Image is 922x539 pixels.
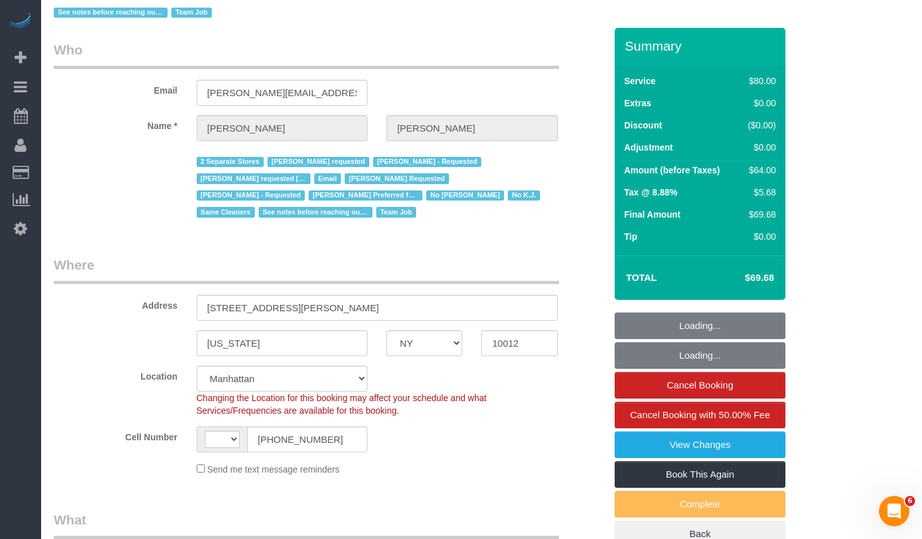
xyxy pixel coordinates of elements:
div: $0.00 [742,230,776,243]
label: Cell Number [44,426,187,443]
span: [PERSON_NAME] requested [STREET_ADDRESS] [197,173,310,183]
input: Zip Code [481,330,557,356]
div: $69.68 [742,208,776,221]
span: Changing the Location for this booking may affect your schedule and what Services/Frequencies are... [197,393,487,416]
input: Email [197,80,368,106]
label: Address [44,295,187,312]
legend: Who [54,40,559,69]
label: Tax @ 8.88% [624,186,677,199]
label: Name * [44,115,187,132]
span: Cancel Booking with 50.00% Fee [630,409,770,420]
span: See notes before reaching out to customer [54,8,168,18]
div: $5.68 [742,186,776,199]
img: Automaid Logo [8,13,33,30]
span: [PERSON_NAME] requested [267,157,369,167]
span: [PERSON_NAME] - Requested [197,190,305,201]
div: $0.00 [742,97,776,109]
a: Book This Again [615,461,785,488]
span: [PERSON_NAME] Requested [345,173,449,183]
span: Team Job [376,207,417,217]
legend: What [54,511,559,539]
label: Service [624,75,656,87]
div: ($0.00) [742,119,776,132]
span: 6 [905,496,915,506]
span: See notes before reaching out to customer [259,207,372,217]
span: 2 Separate Stores [197,157,264,167]
div: $64.00 [742,164,776,177]
label: Discount [624,119,662,132]
span: Send me text message reminders [207,464,339,474]
div: $0.00 [742,141,776,154]
a: Cancel Booking [615,372,785,399]
span: Same Cleaners [197,207,255,217]
a: Cancel Booking with 50.00% Fee [615,402,785,428]
label: Extras [624,97,651,109]
label: Adjustment [624,141,673,154]
label: Tip [624,230,637,243]
legend: Where [54,256,559,284]
span: [PERSON_NAME] Preferred for [STREET_ADDRESS][PERSON_NAME] [309,190,422,201]
input: City [197,330,368,356]
input: Cell Number [247,426,368,452]
input: First Name [197,115,368,141]
label: Email [44,80,187,97]
span: Team Job [171,8,212,18]
span: Email [314,173,341,183]
h3: Summary [625,39,779,53]
input: Last Name [386,115,558,141]
div: $80.00 [742,75,776,87]
label: Location [44,366,187,383]
label: Amount (before Taxes) [624,164,720,177]
span: No K.J. [508,190,540,201]
span: [PERSON_NAME] - Requested [373,157,481,167]
span: No [PERSON_NAME] [426,190,504,201]
h4: $69.68 [707,273,774,283]
label: Final Amount [624,208,680,221]
strong: Total [626,272,657,283]
iframe: Intercom live chat [879,496,909,526]
a: View Changes [615,431,785,458]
